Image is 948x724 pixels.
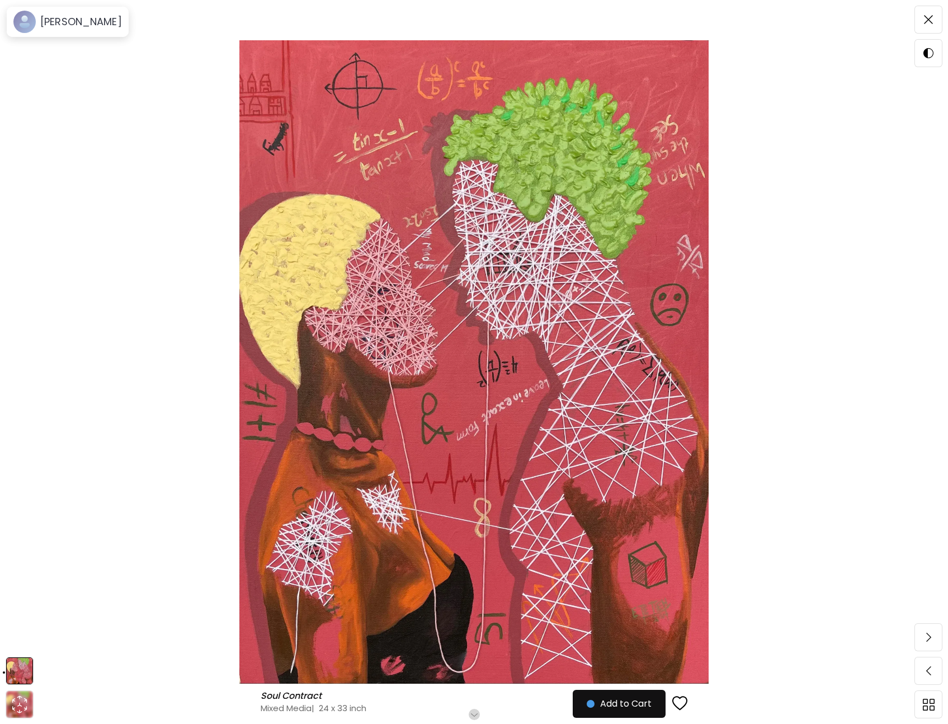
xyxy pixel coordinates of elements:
[261,690,324,702] h6: Soul Contract
[587,697,652,711] span: Add to Cart
[261,702,597,714] h4: Mixed Media | 24 x 33 inch
[11,695,29,713] div: animation
[666,689,695,719] button: favorites
[40,15,122,29] h6: [PERSON_NAME]
[573,690,666,718] button: Add to Cart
